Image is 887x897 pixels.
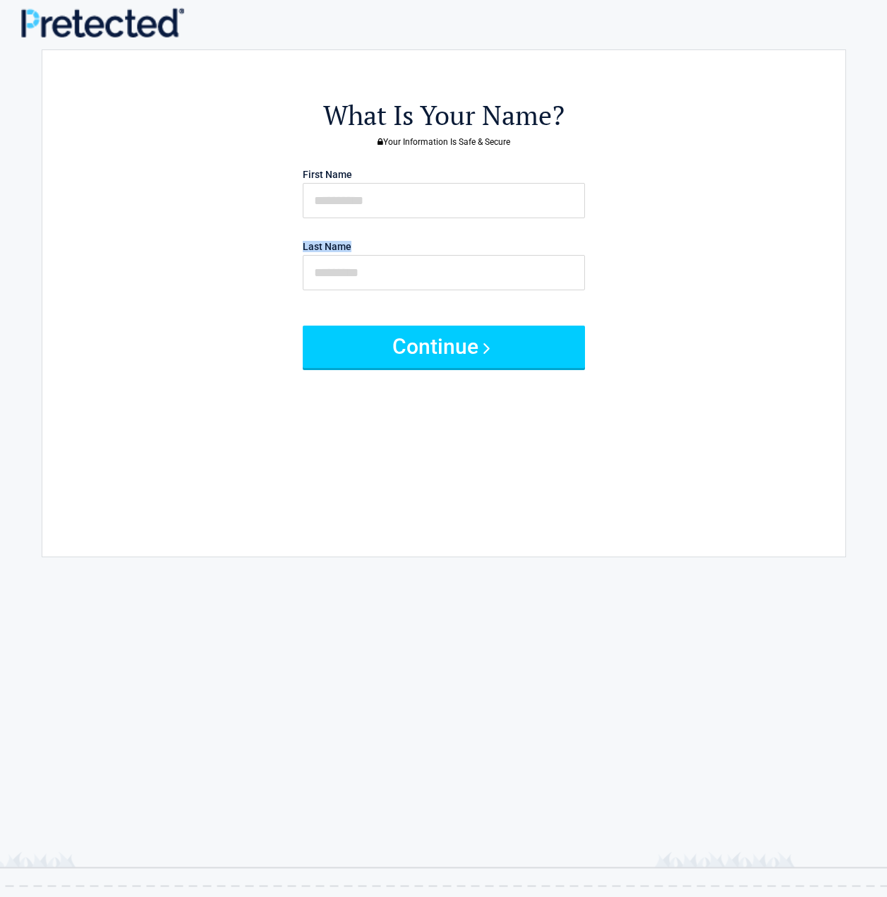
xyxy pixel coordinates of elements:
h2: What Is Your Name? [120,97,768,133]
button: Continue [303,326,585,368]
h3: Your Information Is Safe & Secure [120,138,768,146]
img: Main Logo [21,8,184,37]
label: First Name [303,170,352,179]
label: Last Name [303,242,351,251]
